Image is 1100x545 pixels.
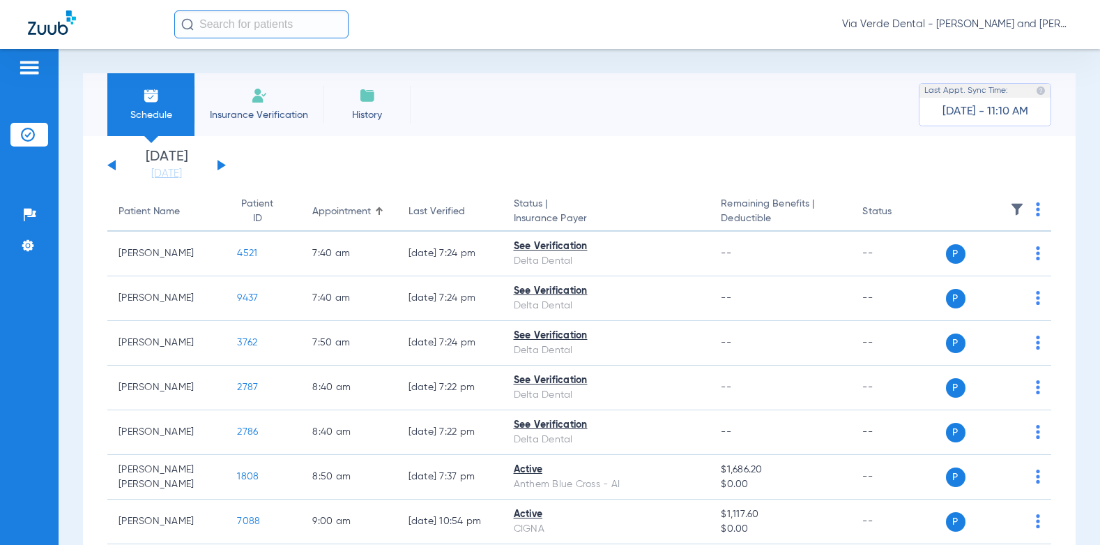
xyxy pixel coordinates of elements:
span: -- [721,382,731,392]
td: 7:40 AM [301,276,397,321]
span: 4521 [237,248,257,258]
input: Search for patients [174,10,349,38]
img: Search Icon [181,18,194,31]
span: -- [721,427,731,437]
span: P [946,468,965,487]
td: [DATE] 7:37 PM [397,455,503,500]
span: P [946,244,965,264]
td: -- [851,366,945,410]
td: [DATE] 10:54 PM [397,500,503,544]
span: Insurance Verification [205,108,313,122]
td: [DATE] 7:22 PM [397,410,503,455]
span: $1,117.60 [721,507,840,522]
img: group-dot-blue.svg [1036,425,1040,439]
span: P [946,423,965,442]
span: $1,686.20 [721,463,840,477]
img: filter.svg [1010,202,1024,216]
div: Anthem Blue Cross - AI [514,477,699,492]
div: Appointment [312,204,371,219]
div: See Verification [514,329,699,343]
th: Status | [503,193,710,232]
span: 3762 [237,338,257,348]
div: Active [514,463,699,477]
div: Appointment [312,204,385,219]
td: 7:40 AM [301,232,397,276]
td: [DATE] 7:24 PM [397,321,503,366]
img: Manual Insurance Verification [251,87,268,104]
div: Delta Dental [514,343,699,358]
div: Delta Dental [514,254,699,269]
span: $0.00 [721,477,840,492]
div: Delta Dental [514,433,699,447]
a: [DATE] [125,167,208,181]
div: See Verification [514,373,699,388]
span: -- [721,338,731,348]
td: -- [851,410,945,455]
img: History [359,87,376,104]
span: -- [721,248,731,258]
td: [PERSON_NAME] [107,321,226,366]
td: -- [851,276,945,321]
span: [DATE] - 11:10 AM [942,105,1028,119]
td: 9:00 AM [301,500,397,544]
td: 8:50 AM [301,455,397,500]
span: 9437 [237,293,258,303]
td: [DATE] 7:24 PM [397,276,503,321]
img: group-dot-blue.svg [1036,202,1040,216]
td: [PERSON_NAME] [107,232,226,276]
span: P [946,334,965,353]
span: Deductible [721,211,840,226]
img: last sync help info [1036,86,1046,96]
div: Delta Dental [514,299,699,313]
td: [PERSON_NAME] [107,276,226,321]
td: 7:50 AM [301,321,397,366]
th: Status [851,193,945,232]
span: P [946,378,965,398]
div: CIGNA [514,522,699,537]
div: Active [514,507,699,522]
img: group-dot-blue.svg [1036,291,1040,305]
span: Last Appt. Sync Time: [924,84,1008,98]
div: Patient Name [119,204,215,219]
td: -- [851,500,945,544]
div: Last Verified [408,204,491,219]
span: 7088 [237,516,260,526]
img: group-dot-blue.svg [1036,514,1040,528]
img: Schedule [143,87,160,104]
img: Zuub Logo [28,10,76,35]
div: See Verification [514,239,699,254]
span: -- [721,293,731,303]
img: group-dot-blue.svg [1036,470,1040,484]
span: Insurance Payer [514,211,699,226]
span: Via Verde Dental - [PERSON_NAME] and [PERSON_NAME] DDS [842,17,1072,31]
span: $0.00 [721,522,840,537]
div: Delta Dental [514,388,699,403]
td: 8:40 AM [301,410,397,455]
td: [PERSON_NAME] [107,500,226,544]
td: -- [851,455,945,500]
div: Patient ID [237,197,277,226]
span: 2786 [237,427,258,437]
td: [PERSON_NAME] [PERSON_NAME] [107,455,226,500]
td: [PERSON_NAME] [107,366,226,410]
div: Patient ID [237,197,290,226]
th: Remaining Benefits | [710,193,851,232]
td: 8:40 AM [301,366,397,410]
span: 2787 [237,382,258,392]
span: History [334,108,400,122]
div: Patient Name [119,204,180,219]
td: [DATE] 7:22 PM [397,366,503,410]
img: hamburger-icon [18,59,40,76]
span: P [946,512,965,532]
td: -- [851,321,945,366]
img: group-dot-blue.svg [1036,246,1040,260]
div: See Verification [514,418,699,433]
img: group-dot-blue.svg [1036,336,1040,350]
span: Schedule [118,108,184,122]
span: 1808 [237,472,259,481]
li: [DATE] [125,150,208,181]
td: [DATE] 7:24 PM [397,232,503,276]
img: group-dot-blue.svg [1036,380,1040,394]
td: -- [851,232,945,276]
div: See Verification [514,284,699,299]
